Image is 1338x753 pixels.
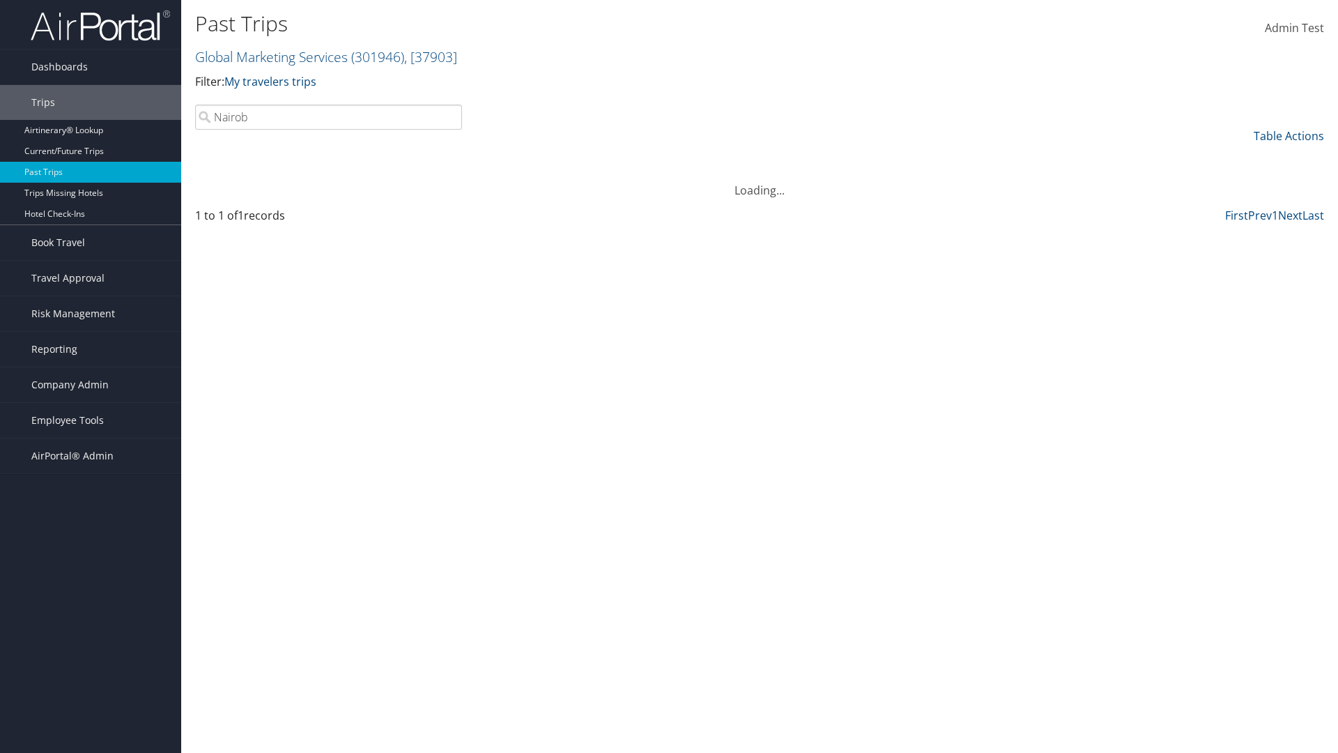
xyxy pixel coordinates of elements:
span: Trips [31,85,55,120]
span: AirPortal® Admin [31,439,114,473]
a: Last [1302,208,1324,223]
span: Company Admin [31,367,109,402]
span: Book Travel [31,225,85,260]
div: Loading... [195,165,1324,199]
span: Travel Approval [31,261,105,296]
p: Filter: [195,73,948,91]
span: Admin Test [1265,20,1324,36]
span: , [ 37903 ] [404,47,457,66]
span: 1 [238,208,244,223]
span: ( 301946 ) [351,47,404,66]
span: Employee Tools [31,403,104,438]
input: Search Traveler or Arrival City [195,105,462,130]
a: Admin Test [1265,7,1324,50]
a: 1 [1272,208,1278,223]
a: Prev [1248,208,1272,223]
span: Dashboards [31,50,88,84]
a: My travelers trips [224,74,316,89]
span: Risk Management [31,296,115,331]
img: airportal-logo.png [31,9,170,42]
a: Table Actions [1254,128,1324,144]
a: First [1225,208,1248,223]
a: Next [1278,208,1302,223]
span: Reporting [31,332,77,367]
a: Global Marketing Services [195,47,457,66]
h1: Past Trips [195,9,948,38]
div: 1 to 1 of records [195,207,462,231]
